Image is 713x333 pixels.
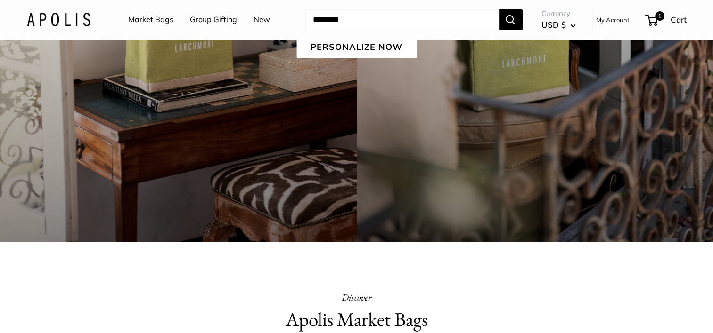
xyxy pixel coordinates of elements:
a: New [254,13,270,27]
span: 1 [655,11,664,21]
button: Search [499,9,523,30]
a: Market Bags [128,13,173,27]
button: USD $ [541,17,576,32]
img: Apolis [27,13,90,26]
input: Search... [305,9,499,30]
span: Currency [541,7,576,20]
a: Personalize Now [296,36,417,58]
span: USD $ [541,20,566,30]
a: 1 Cart [646,12,687,27]
a: Group Gifting [190,13,237,27]
span: Cart [671,15,687,24]
a: My Account [596,14,630,25]
p: Discover [192,289,522,306]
